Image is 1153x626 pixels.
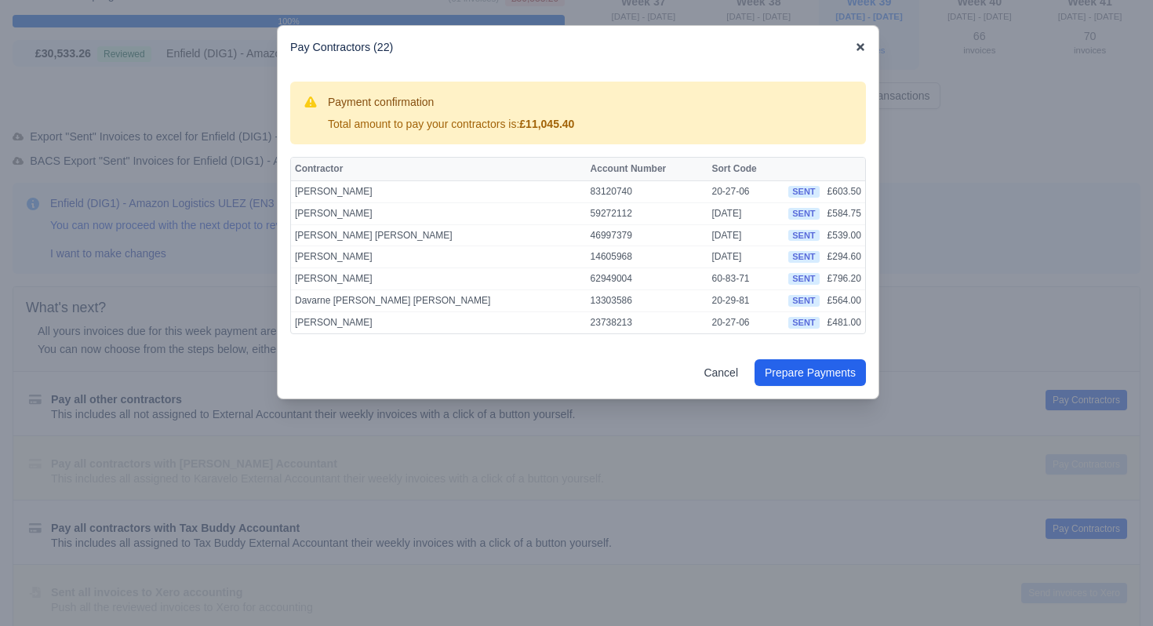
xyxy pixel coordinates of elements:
[707,224,784,246] td: [DATE]
[693,359,748,386] a: Cancel
[587,180,708,202] td: 83120740
[824,289,865,311] td: £564.00
[707,289,784,311] td: 20-29-81
[587,202,708,224] td: 59272112
[788,295,819,307] span: sent
[291,180,587,202] td: [PERSON_NAME]
[824,202,865,224] td: £584.75
[291,268,587,290] td: [PERSON_NAME]
[824,224,865,246] td: £539.00
[328,94,574,110] h3: Payment confirmation
[587,289,708,311] td: 13303586
[788,208,819,220] span: sent
[788,273,819,285] span: sent
[587,311,708,333] td: 23738213
[1075,551,1153,626] iframe: Chat Widget
[707,202,784,224] td: [DATE]
[788,251,819,263] span: sent
[587,224,708,246] td: 46997379
[291,202,587,224] td: [PERSON_NAME]
[291,224,587,246] td: [PERSON_NAME] [PERSON_NAME]
[291,158,587,181] th: Contractor
[788,186,819,198] span: sent
[519,118,574,130] strong: £11,045.40
[788,317,819,329] span: sent
[707,268,784,290] td: 60-83-71
[824,268,865,290] td: £796.20
[587,246,708,268] td: 14605968
[587,158,708,181] th: Account Number
[755,359,866,386] button: Prepare Payments
[587,268,708,290] td: 62949004
[291,246,587,268] td: [PERSON_NAME]
[824,180,865,202] td: £603.50
[328,116,574,132] div: Total amount to pay your contractors is:
[788,230,819,242] span: sent
[278,26,878,69] div: Pay Contractors (22)
[291,289,587,311] td: Davarne [PERSON_NAME] [PERSON_NAME]
[707,180,784,202] td: 20-27-06
[707,311,784,333] td: 20-27-06
[707,246,784,268] td: [DATE]
[291,311,587,333] td: [PERSON_NAME]
[707,158,784,181] th: Sort Code
[824,246,865,268] td: £294.60
[824,311,865,333] td: £481.00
